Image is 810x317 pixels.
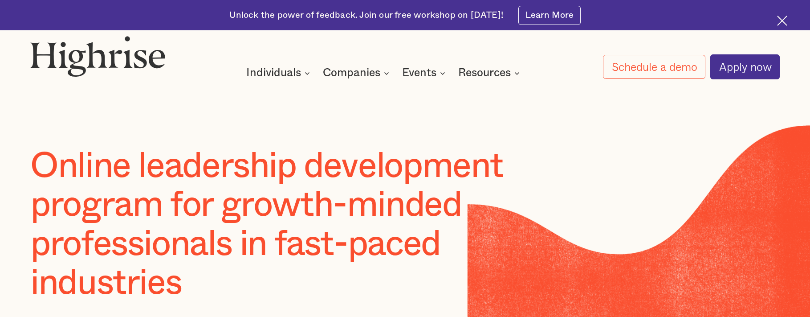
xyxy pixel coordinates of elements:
[229,9,503,21] div: Unlock the power of feedback. Join our free workshop on [DATE]!
[518,6,581,25] a: Learn More
[323,68,380,78] div: Companies
[246,68,301,78] div: Individuals
[30,147,577,303] h1: Online leadership development program for growth-minded professionals in fast-paced industries
[30,36,166,77] img: Highrise logo
[323,68,392,78] div: Companies
[777,16,787,26] img: Cross icon
[458,68,511,78] div: Resources
[402,68,448,78] div: Events
[246,68,313,78] div: Individuals
[402,68,436,78] div: Events
[710,54,780,79] a: Apply now
[603,55,705,79] a: Schedule a demo
[458,68,522,78] div: Resources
